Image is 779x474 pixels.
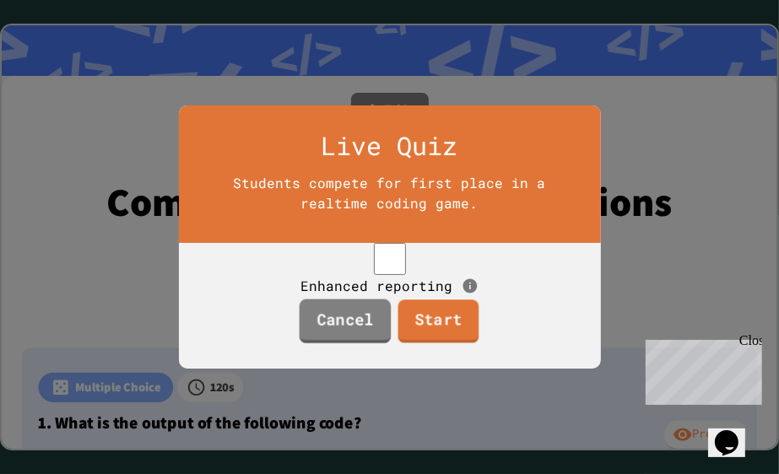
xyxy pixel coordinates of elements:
div: Students compete for first place in a realtime coding game. [208,173,571,213]
a: Start [398,299,479,343]
div: Chat with us now!Close [7,7,116,107]
a: Cancel [300,299,392,344]
div: Live Quiz [200,127,580,164]
iframe: chat widget [708,407,762,457]
iframe: chat widget [639,333,762,405]
input: controlled [342,243,438,275]
span: Enhanced reporting [301,277,453,294]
